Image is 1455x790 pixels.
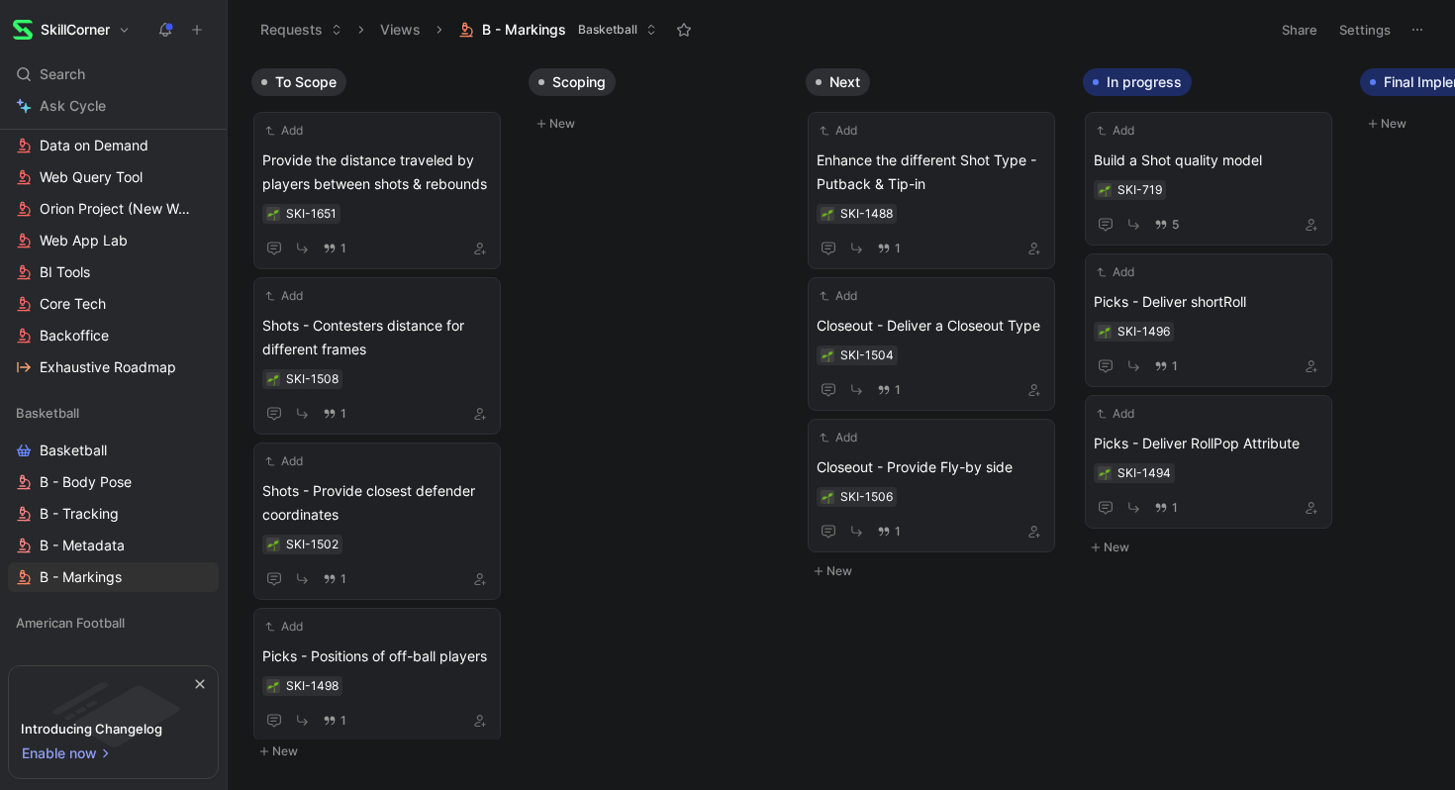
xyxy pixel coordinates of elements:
[253,277,501,435] a: AddShots - Contesters distance for different frames1
[40,504,119,524] span: B - Tracking
[1098,325,1112,339] div: 🌱
[1172,219,1179,231] span: 5
[319,403,350,425] button: 1
[1117,322,1170,342] div: SKI-1496
[8,467,219,497] a: B - Body Pose
[266,207,280,221] div: 🌱
[1094,121,1137,141] button: Add
[1085,112,1332,246] a: AddBuild a Shot quality model5
[806,68,870,96] button: Next
[275,72,337,92] span: To Scope
[1094,148,1323,172] span: Build a Shot quality model
[8,608,219,643] div: American Football
[286,204,337,224] div: SKI-1651
[40,472,132,492] span: B - Body Pose
[40,231,128,250] span: Web App Lab
[895,243,901,254] span: 1
[1094,432,1323,455] span: Picks - Deliver RollPop Attribute
[1083,536,1344,559] button: New
[40,262,90,282] span: BI Tools
[1330,16,1400,44] button: Settings
[253,608,501,741] a: AddPicks - Positions of off-ball players1
[552,72,606,92] span: Scoping
[1083,68,1192,96] button: In progress
[808,277,1055,411] a: AddCloseout - Deliver a Closeout Type1
[266,538,280,551] button: 🌱
[267,209,279,221] img: 🌱
[286,369,339,389] div: SKI-1508
[253,112,501,269] a: AddProvide the distance traveled by players between shots & rebounds1
[16,613,125,633] span: American Football
[1085,253,1332,387] a: AddPicks - Deliver shortRoll1
[262,451,306,471] button: Add
[808,112,1055,269] a: AddEnhance the different Shot Type - Putback & Tip-in1
[840,204,893,224] div: SKI-1488
[1150,497,1182,519] button: 1
[21,741,114,766] button: Enable now
[817,428,860,447] button: Add
[8,194,219,224] a: Orion Project (New Web App)
[578,20,637,40] span: Basketball
[267,540,279,551] img: 🌱
[8,608,219,638] div: American Football
[817,314,1046,338] span: Closeout - Deliver a Closeout Type
[1075,59,1352,569] div: In progressNew
[821,348,834,362] div: 🌱
[817,286,860,306] button: Add
[449,15,666,45] button: B - MarkingsBasketball
[1117,463,1171,483] div: SKI-1494
[529,68,616,96] button: Scoping
[319,710,350,732] button: 1
[40,357,176,377] span: Exhaustive Roadmap
[8,59,219,89] div: Search
[40,62,85,86] span: Search
[817,455,1046,479] span: Closeout - Provide Fly-by side
[895,526,901,538] span: 1
[873,238,905,259] button: 1
[1085,395,1332,529] a: AddPicks - Deliver RollPop Attribute1
[1172,360,1178,372] span: 1
[21,717,162,741] div: Introducing Changelog
[821,207,834,221] button: 🌱
[266,679,280,693] button: 🌱
[8,352,219,382] a: Exhaustive Roadmap
[1150,214,1183,236] button: 5
[521,59,798,146] div: ScopingNew
[895,384,901,396] span: 1
[829,72,860,92] span: Next
[1098,466,1112,480] button: 🌱
[1099,327,1111,339] img: 🌱
[319,238,350,259] button: 1
[8,531,219,560] a: B - Metadata
[873,379,905,401] button: 1
[1117,180,1162,200] div: SKI-719
[40,567,122,587] span: B - Markings
[40,199,195,219] span: Orion Project (New Web App)
[262,286,306,306] button: Add
[821,490,834,504] div: 🌱
[806,559,1067,583] button: New
[286,535,339,554] div: SKI-1502
[808,419,1055,552] a: AddCloseout - Provide Fly-by side1
[262,148,492,196] span: Provide the distance traveled by players between shots & rebounds
[1273,16,1326,44] button: Share
[1094,262,1137,282] button: Add
[266,372,280,386] button: 🌱
[40,441,107,460] span: Basketball
[529,112,790,136] button: New
[340,715,346,727] span: 1
[16,403,79,423] span: Basketball
[340,243,346,254] span: 1
[8,16,136,44] button: SkillCornerSkillCorner
[840,487,893,507] div: SKI-1506
[1098,183,1112,197] button: 🌱
[8,398,219,428] div: Basketball
[251,740,513,763] button: New
[262,121,306,141] button: Add
[251,15,351,45] button: Requests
